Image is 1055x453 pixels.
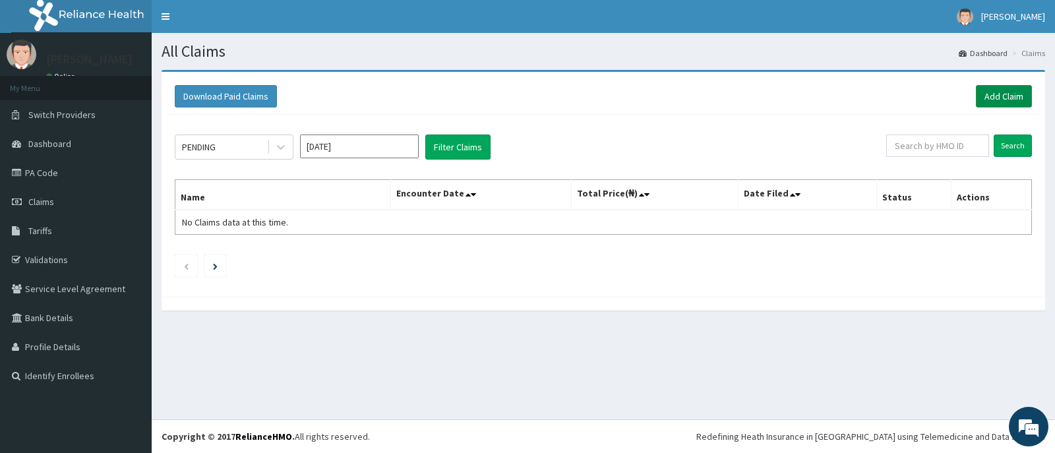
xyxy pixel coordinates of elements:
[182,216,288,228] span: No Claims data at this time.
[175,85,277,107] button: Download Paid Claims
[876,180,951,210] th: Status
[46,53,133,65] p: [PERSON_NAME]
[28,196,54,208] span: Claims
[391,180,571,210] th: Encounter Date
[152,419,1055,453] footer: All rights reserved.
[46,72,78,81] a: Online
[28,225,52,237] span: Tariffs
[235,431,292,442] a: RelianceHMO
[28,138,71,150] span: Dashboard
[28,109,96,121] span: Switch Providers
[994,135,1032,157] input: Search
[976,85,1032,107] a: Add Claim
[981,11,1045,22] span: [PERSON_NAME]
[571,180,738,210] th: Total Price(₦)
[182,140,216,154] div: PENDING
[213,260,218,272] a: Next page
[1009,47,1045,59] li: Claims
[162,43,1045,60] h1: All Claims
[957,9,973,25] img: User Image
[951,180,1031,210] th: Actions
[162,431,295,442] strong: Copyright © 2017 .
[300,135,419,158] input: Select Month and Year
[886,135,990,157] input: Search by HMO ID
[175,180,391,210] th: Name
[959,47,1008,59] a: Dashboard
[696,430,1045,443] div: Redefining Heath Insurance in [GEOGRAPHIC_DATA] using Telemedicine and Data Science!
[7,40,36,69] img: User Image
[738,180,877,210] th: Date Filed
[425,135,491,160] button: Filter Claims
[183,260,189,272] a: Previous page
